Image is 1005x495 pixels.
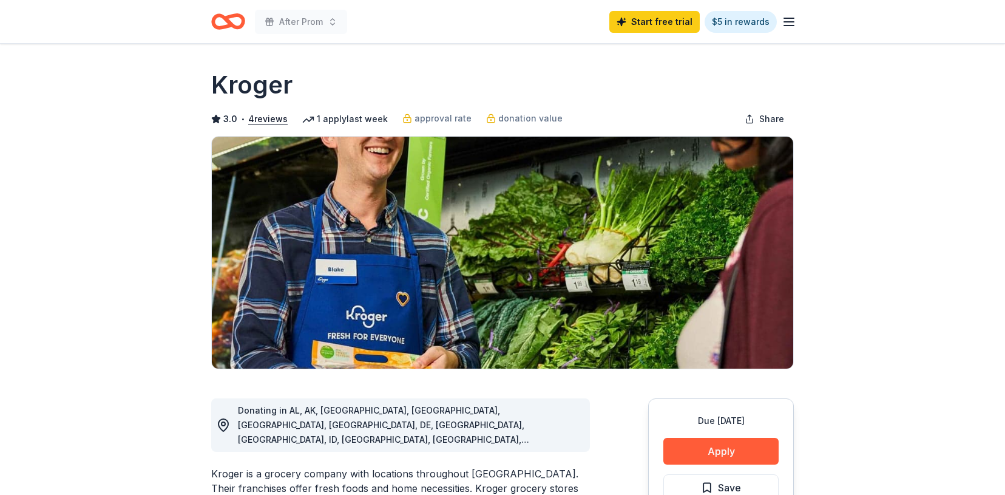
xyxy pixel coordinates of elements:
[415,111,472,126] span: approval rate
[241,114,245,124] span: •
[211,68,293,102] h1: Kroger
[759,112,784,126] span: Share
[498,111,563,126] span: donation value
[705,11,777,33] a: $5 in rewards
[402,111,472,126] a: approval rate
[223,112,237,126] span: 3.0
[486,111,563,126] a: donation value
[663,438,779,465] button: Apply
[735,107,794,131] button: Share
[663,414,779,428] div: Due [DATE]
[212,137,793,369] img: Image for Kroger
[609,11,700,33] a: Start free trial
[211,7,245,36] a: Home
[255,10,347,34] button: After Prom
[279,15,323,29] span: After Prom
[302,112,388,126] div: 1 apply last week
[248,112,288,126] button: 4reviews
